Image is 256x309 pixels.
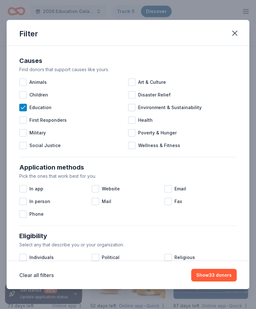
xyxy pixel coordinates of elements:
span: In person [29,198,50,205]
span: Disaster Relief [138,91,171,99]
div: Application methods [19,162,237,172]
span: Religious [174,254,195,261]
span: Education [29,104,52,111]
span: Political [102,254,119,261]
span: Poverty & Hunger [138,129,177,137]
div: Find donors that support causes like yours. [19,66,237,73]
span: In app [29,185,43,193]
span: Phone [29,210,44,218]
span: First Responders [29,116,67,124]
span: Health [138,116,153,124]
span: Children [29,91,48,99]
button: Clear all filters [19,271,54,279]
span: Social Justice [29,142,61,149]
span: Email [174,185,186,193]
div: Pick the ones that work best for you. [19,172,237,180]
span: Wellness & Fitness [138,142,180,149]
span: Environment & Sustainability [138,104,202,111]
div: Causes [19,56,237,66]
span: Individuals [29,254,54,261]
span: Art & Culture [138,78,166,86]
div: Filter [19,29,38,39]
span: Website [102,185,120,193]
span: Military [29,129,46,137]
span: Fax [174,198,182,205]
span: Mail [102,198,111,205]
div: Eligibility [19,231,237,241]
button: Show33 donors [191,269,237,281]
span: Animals [29,78,47,86]
div: Select any that describe you or your organization. [19,241,237,249]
